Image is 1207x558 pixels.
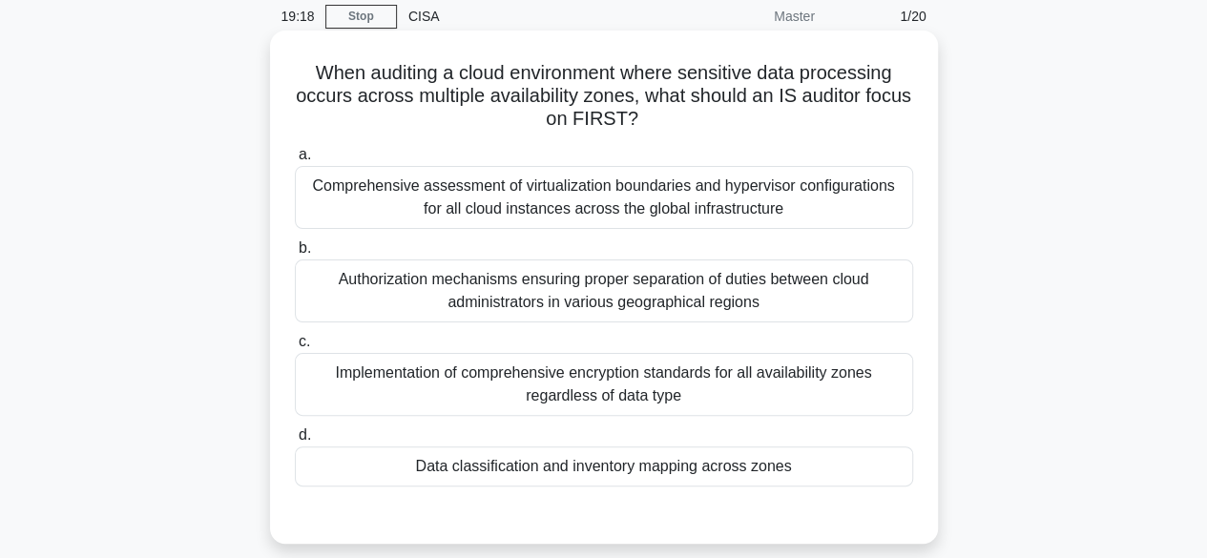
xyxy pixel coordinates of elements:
span: a. [299,146,311,162]
div: Implementation of comprehensive encryption standards for all availability zones regardless of dat... [295,353,913,416]
a: Stop [325,5,397,29]
span: c. [299,333,310,349]
span: d. [299,426,311,443]
div: Comprehensive assessment of virtualization boundaries and hypervisor configurations for all cloud... [295,166,913,229]
div: Authorization mechanisms ensuring proper separation of duties between cloud administrators in var... [295,259,913,322]
span: b. [299,239,311,256]
div: Data classification and inventory mapping across zones [295,446,913,486]
h5: When auditing a cloud environment where sensitive data processing occurs across multiple availabi... [293,61,915,132]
